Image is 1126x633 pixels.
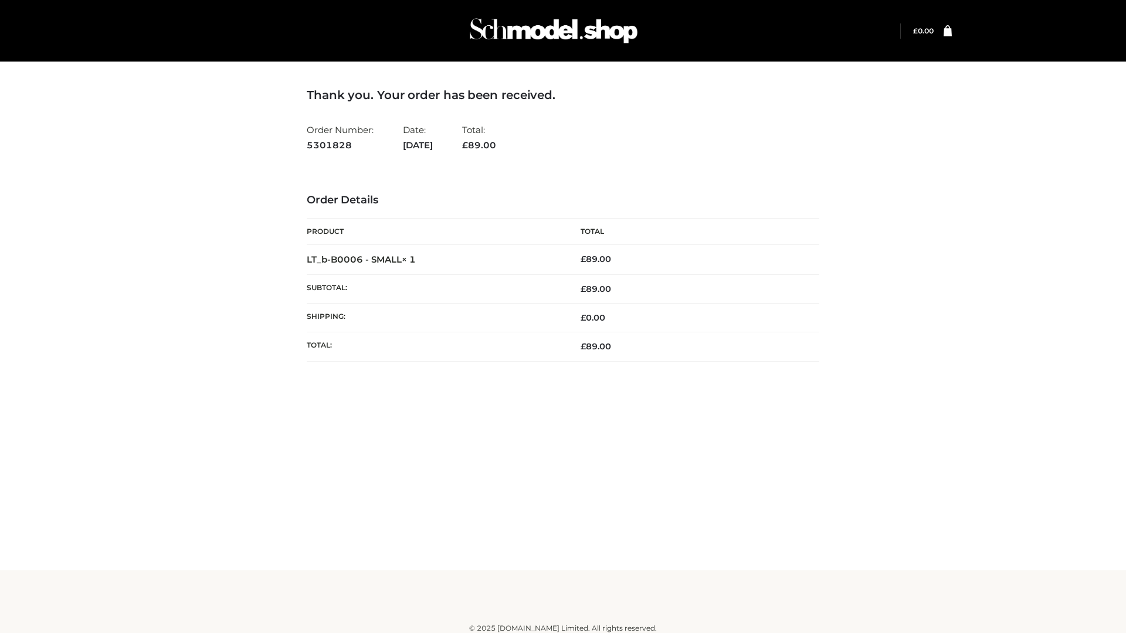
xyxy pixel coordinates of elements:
th: Product [307,219,563,245]
li: Order Number: [307,120,374,155]
span: £ [913,26,918,35]
bdi: 89.00 [581,254,611,264]
span: £ [462,139,468,151]
h3: Order Details [307,194,819,207]
th: Subtotal: [307,274,563,303]
span: £ [581,312,586,323]
bdi: 0.00 [913,26,934,35]
li: Total: [462,120,496,155]
span: £ [581,341,586,352]
img: Schmodel Admin 964 [466,8,642,54]
span: £ [581,254,586,264]
span: £ [581,284,586,294]
strong: × 1 [402,254,416,265]
bdi: 0.00 [581,312,605,323]
span: 89.00 [581,284,611,294]
th: Total [563,219,819,245]
a: £0.00 [913,26,934,35]
strong: [DATE] [403,138,433,153]
span: 89.00 [581,341,611,352]
li: Date: [403,120,433,155]
th: Total: [307,332,563,361]
strong: 5301828 [307,138,374,153]
strong: LT_b-B0006 - SMALL [307,254,416,265]
h3: Thank you. Your order has been received. [307,88,819,102]
th: Shipping: [307,304,563,332]
span: 89.00 [462,139,496,151]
